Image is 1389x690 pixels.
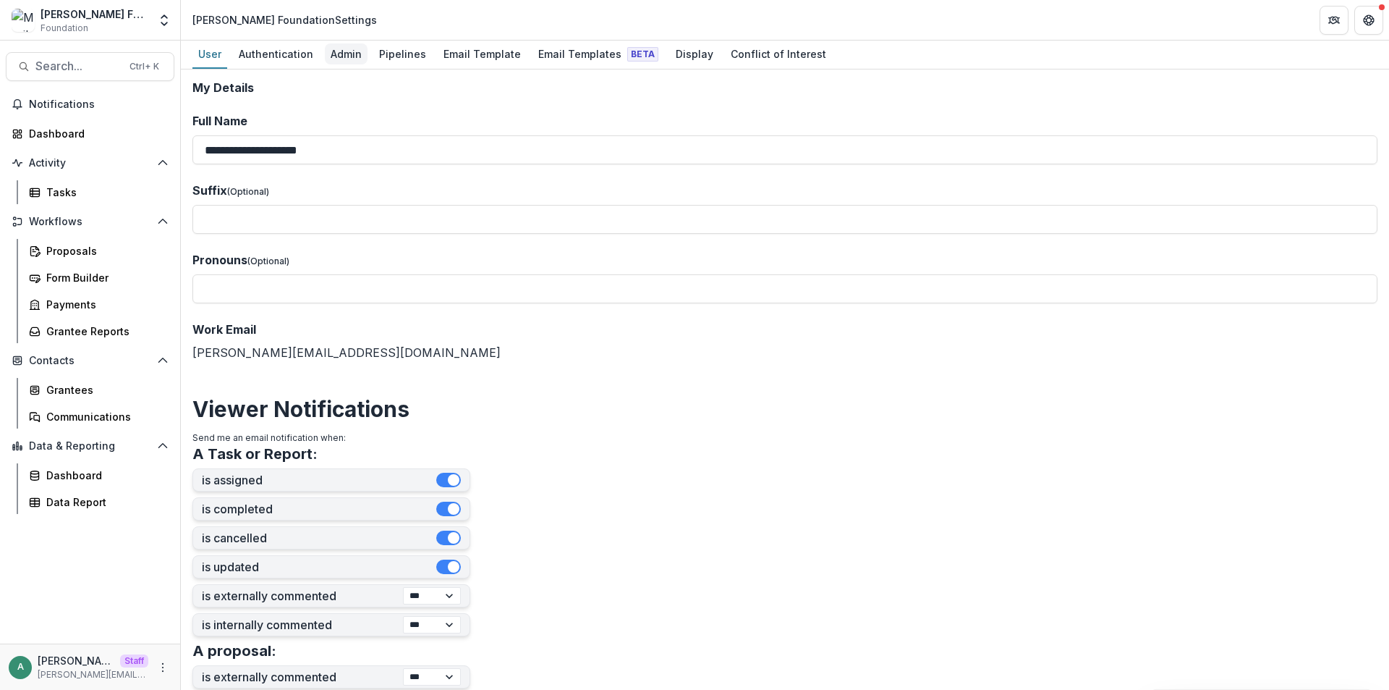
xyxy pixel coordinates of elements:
[23,239,174,263] a: Proposals
[192,41,227,69] a: User
[6,52,174,81] button: Search...
[6,434,174,458] button: Open Data & Reporting
[670,43,719,64] div: Display
[23,266,174,290] a: Form Builder
[247,256,289,266] span: (Optional)
[6,349,174,372] button: Open Contacts
[202,502,436,516] label: is completed
[154,6,174,35] button: Open entity switcher
[46,185,163,200] div: Tasks
[192,183,227,198] span: Suffix
[202,670,403,684] label: is externally commented
[38,668,148,681] p: [PERSON_NAME][EMAIL_ADDRESS][DOMAIN_NAME]
[1320,6,1348,35] button: Partners
[202,531,436,545] label: is cancelled
[6,210,174,233] button: Open Workflows
[192,253,247,267] span: Pronouns
[202,618,403,632] label: is internally commented
[29,355,151,367] span: Contacts
[192,445,318,463] h3: A Task or Report:
[17,662,24,672] div: anveet@trytemelio.com
[670,41,719,69] a: Display
[202,560,436,574] label: is updated
[46,495,163,510] div: Data Report
[154,659,171,676] button: More
[438,41,527,69] a: Email Template
[325,41,368,69] a: Admin
[6,122,174,146] a: Dashboard
[38,653,114,668] p: [PERSON_NAME][EMAIL_ADDRESS][DOMAIN_NAME]
[23,490,174,514] a: Data Report
[41,7,148,22] div: [PERSON_NAME] Foundation
[627,47,658,62] span: Beta
[29,440,151,453] span: Data & Reporting
[127,59,162,75] div: Ctrl + K
[192,642,276,660] h3: A proposal:
[373,41,432,69] a: Pipelines
[23,463,174,487] a: Dashboard
[23,180,174,204] a: Tasks
[120,655,148,668] p: Staff
[532,43,664,64] div: Email Templates
[192,81,1377,95] h2: My Details
[6,93,174,116] button: Notifications
[1354,6,1383,35] button: Get Help
[532,41,664,69] a: Email Templates Beta
[202,474,436,487] label: is assigned
[35,59,121,73] span: Search...
[233,41,319,69] a: Authentication
[46,409,163,424] div: Communications
[438,43,527,64] div: Email Template
[29,157,151,169] span: Activity
[41,22,88,35] span: Foundation
[29,98,169,111] span: Notifications
[192,114,247,128] span: Full Name
[46,270,163,285] div: Form Builder
[29,126,163,141] div: Dashboard
[227,186,269,197] span: (Optional)
[46,468,163,483] div: Dashboard
[46,243,163,258] div: Proposals
[23,293,174,316] a: Payments
[325,43,368,64] div: Admin
[23,319,174,343] a: Grantee Reports
[46,382,163,397] div: Grantees
[192,432,346,443] span: Send me an email notification when:
[725,41,832,69] a: Conflict of Interest
[29,216,151,228] span: Workflows
[373,43,432,64] div: Pipelines
[202,589,403,603] label: is externally commented
[192,396,1377,422] h2: Viewer Notifications
[192,321,1377,361] div: [PERSON_NAME][EMAIL_ADDRESS][DOMAIN_NAME]
[6,151,174,174] button: Open Activity
[233,43,319,64] div: Authentication
[192,12,377,28] div: [PERSON_NAME] Foundation Settings
[23,378,174,402] a: Grantees
[192,322,256,337] span: Work Email
[23,405,174,429] a: Communications
[725,43,832,64] div: Conflict of Interest
[46,324,163,339] div: Grantee Reports
[12,9,35,32] img: Marilyn Brachman Hoffman Foundation
[192,43,227,64] div: User
[46,297,163,312] div: Payments
[187,9,383,30] nav: breadcrumb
